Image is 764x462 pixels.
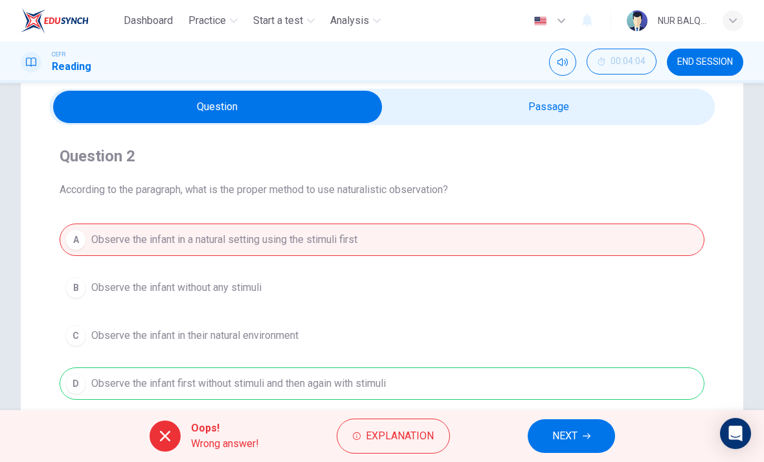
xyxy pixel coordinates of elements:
[253,13,303,29] span: Start a test
[52,50,65,59] span: CEFR
[118,9,178,32] button: Dashboard
[667,49,743,76] button: END SESSION
[183,9,243,32] button: Practice
[366,427,434,445] span: Explanation
[60,182,704,198] span: According to the paragraph, what is the proper method to use naturalistic observation?
[532,16,548,26] img: en
[191,421,259,436] span: Oops!
[549,49,576,76] div: Mute
[720,418,751,449] div: Open Intercom Messenger
[325,9,386,32] button: Analysis
[124,13,173,29] span: Dashboard
[677,57,733,67] span: END SESSION
[587,49,657,76] div: Hide
[552,427,578,445] span: NEXT
[60,146,704,167] h4: Question 2
[627,10,647,31] img: Profile picture
[191,436,259,452] span: Wrong answer!
[337,419,450,454] button: Explanation
[611,56,646,67] span: 00:04:04
[658,13,707,29] div: NUR BALQIS [PERSON_NAME] BINTI [PERSON_NAME]
[330,13,369,29] span: Analysis
[248,9,320,32] button: Start a test
[52,59,91,75] h1: Reading
[587,49,657,75] button: 00:04:04
[188,13,226,29] span: Practice
[21,8,89,34] img: EduSynch logo
[21,8,118,34] a: EduSynch logo
[528,419,615,453] button: NEXT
